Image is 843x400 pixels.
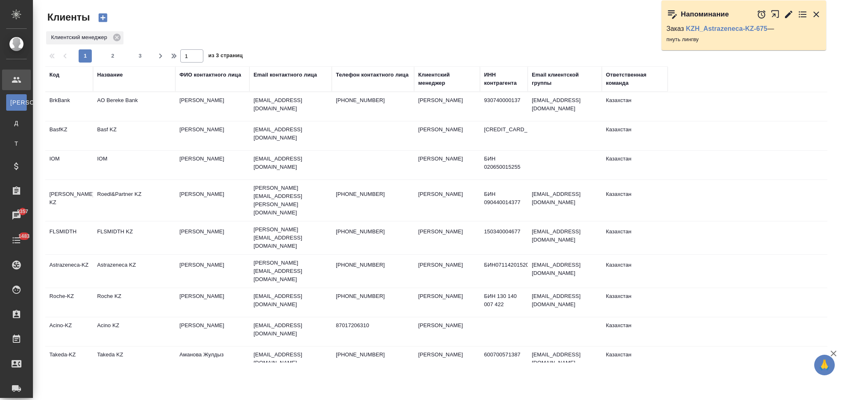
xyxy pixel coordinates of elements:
td: [PERSON_NAME] [414,257,480,286]
p: Клиентский менеджер [51,33,110,42]
td: FLSMIDTH [45,223,93,252]
td: [PERSON_NAME] [175,317,249,346]
span: 2 [106,52,119,60]
a: KZH_Astrazeneca-KZ-675 [686,25,767,32]
td: [PERSON_NAME] [414,92,480,121]
div: Клиентский менеджер [46,31,123,44]
td: FLSMIDTH KZ [93,223,175,252]
div: Клиентский менеджер [418,71,476,87]
td: [PERSON_NAME] [414,151,480,179]
td: 930740000137 [480,92,528,121]
span: [PERSON_NAME] [10,98,23,107]
td: БИН 130 140 007 422 [480,288,528,317]
span: Клиенты [45,11,90,24]
div: Email контактного лица [254,71,317,79]
td: [PERSON_NAME] [414,347,480,375]
span: Д [10,119,23,127]
td: [EMAIL_ADDRESS][DOMAIN_NAME] [528,347,602,375]
button: 3 [134,49,147,63]
td: [PERSON_NAME] [414,223,480,252]
a: Д [6,115,27,131]
td: [EMAIL_ADDRESS][DOMAIN_NAME] [528,92,602,121]
button: Создать [93,11,113,25]
td: BrkBank [45,92,93,121]
p: [EMAIL_ADDRESS][DOMAIN_NAME] [254,155,328,171]
div: ФИО контактного лица [179,71,241,79]
div: Название [97,71,123,79]
td: Казахстан [602,223,668,252]
button: Отложить [757,9,766,19]
p: [PHONE_NUMBER] [336,190,410,198]
div: Код [49,71,59,79]
p: [PHONE_NUMBER] [336,228,410,236]
button: 2 [106,49,119,63]
div: ИНН контрагента [484,71,524,87]
td: Roche-KZ [45,288,93,317]
td: Acino-KZ [45,317,93,346]
p: Напоминание [681,10,729,19]
div: Email клиентской группы [532,71,598,87]
td: [PERSON_NAME] [175,186,249,215]
td: [EMAIL_ADDRESS][DOMAIN_NAME] [528,288,602,317]
td: [PERSON_NAME] [175,151,249,179]
td: Takeda KZ [93,347,175,375]
td: [PERSON_NAME] [175,257,249,286]
td: Казахстан [602,317,668,346]
td: Казахстан [602,121,668,150]
td: Acino KZ [93,317,175,346]
p: [EMAIL_ADDRESS][DOMAIN_NAME] [254,96,328,113]
button: Закрыть [811,9,821,19]
td: Казахстан [602,288,668,317]
div: Ответственная команда [606,71,664,87]
p: 87017206310 [336,321,410,330]
td: 150340004677 [480,223,528,252]
span: 🙏 [817,356,831,374]
td: Astrazeneca-KZ [45,257,93,286]
td: [PERSON_NAME] [414,288,480,317]
td: [CREDIT_CARD_NUMBER] [480,121,528,150]
td: Roche KZ [93,288,175,317]
td: 600700571387 [480,347,528,375]
span: Т [10,140,23,148]
p: [PHONE_NUMBER] [336,292,410,300]
span: 8357 [12,207,33,216]
p: [PHONE_NUMBER] [336,261,410,269]
td: [PERSON_NAME] [175,223,249,252]
button: Открыть в новой вкладке [771,5,780,23]
td: Казахстан [602,186,668,215]
td: БИН071142015205 [480,257,528,286]
td: IOM [93,151,175,179]
td: Казахстан [602,347,668,375]
td: Takeda-KZ [45,347,93,375]
p: [PHONE_NUMBER] [336,96,410,105]
a: 1483 [2,230,31,251]
td: БИН 020650015255 [480,151,528,179]
td: [PERSON_NAME] [175,121,249,150]
td: [EMAIL_ADDRESS][DOMAIN_NAME] [528,186,602,215]
td: БИН 090440014377 [480,186,528,215]
td: Astrazeneca KZ [93,257,175,286]
span: 3 [134,52,147,60]
div: Телефон контактного лица [336,71,409,79]
p: [PERSON_NAME][EMAIL_ADDRESS][DOMAIN_NAME] [254,259,328,284]
td: Roedl&Partner KZ [93,186,175,215]
td: [PERSON_NAME] [414,317,480,346]
td: [PERSON_NAME] [414,186,480,215]
p: [EMAIL_ADDRESS][DOMAIN_NAME] [254,126,328,142]
td: [PERSON_NAME] [175,288,249,317]
td: BasfKZ [45,121,93,150]
td: Казахстан [602,92,668,121]
td: [EMAIL_ADDRESS][DOMAIN_NAME] [528,257,602,286]
td: [EMAIL_ADDRESS][DOMAIN_NAME] [528,223,602,252]
button: Редактировать [784,9,794,19]
p: [PERSON_NAME][EMAIL_ADDRESS][DOMAIN_NAME] [254,226,328,250]
a: [PERSON_NAME] [6,94,27,111]
td: IOM [45,151,93,179]
td: [PERSON_NAME] [175,92,249,121]
td: Казахстан [602,257,668,286]
td: AO Bereke Bank [93,92,175,121]
p: [PERSON_NAME][EMAIL_ADDRESS][PERSON_NAME][DOMAIN_NAME] [254,184,328,217]
span: из 3 страниц [208,51,243,63]
td: Казахстан [602,151,668,179]
td: Basf KZ [93,121,175,150]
